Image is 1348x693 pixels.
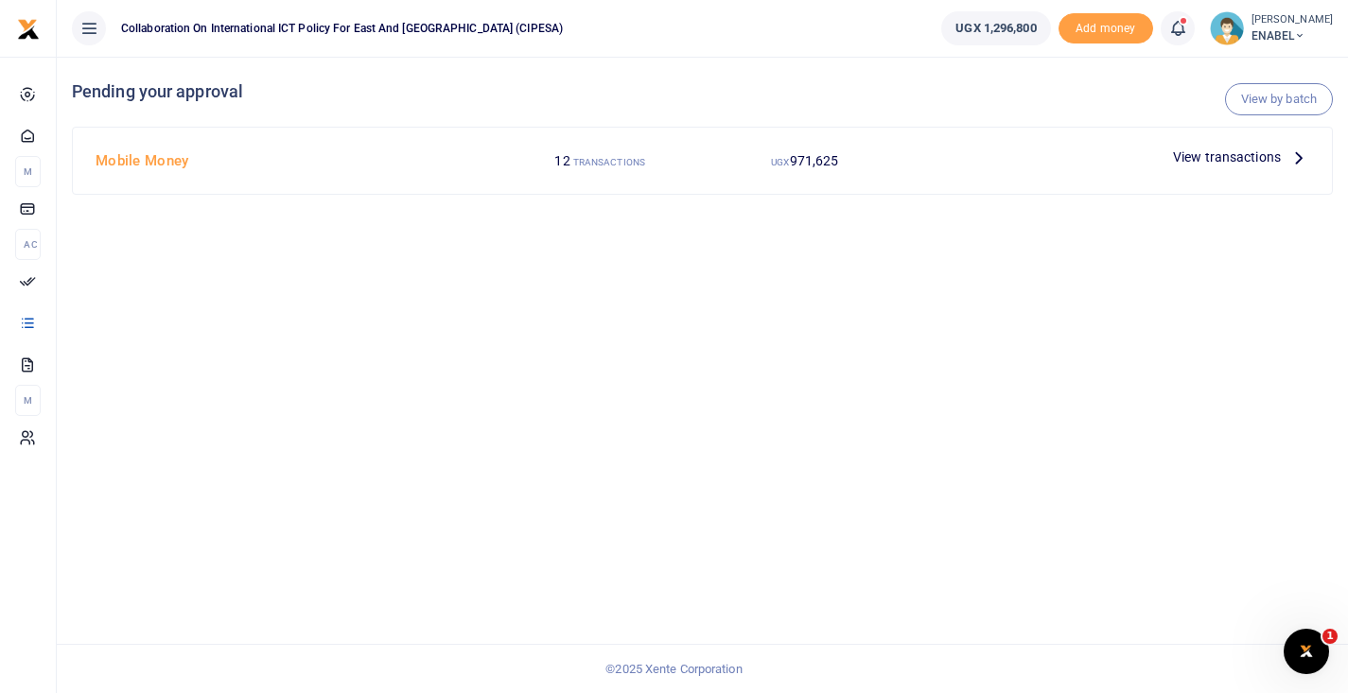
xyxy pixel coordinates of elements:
[955,19,1036,38] span: UGX 1,296,800
[934,11,1058,45] li: Wallet ballance
[1252,27,1333,44] span: ENABEL
[17,21,40,35] a: logo-small logo-large logo-large
[1225,83,1333,115] a: View by batch
[1284,629,1329,674] iframe: Intercom live chat
[1322,629,1338,644] span: 1
[15,229,41,260] li: Ac
[1210,11,1333,45] a: profile-user [PERSON_NAME] ENABEL
[15,385,41,416] li: M
[114,20,570,37] span: Collaboration on International ICT Policy For East and [GEOGRAPHIC_DATA] (CIPESA)
[573,157,645,167] small: TRANSACTIONS
[941,11,1050,45] a: UGX 1,296,800
[72,81,1333,102] h4: Pending your approval
[17,18,40,41] img: logo-small
[1252,12,1333,28] small: [PERSON_NAME]
[1173,147,1281,167] span: View transactions
[96,150,490,171] h4: Mobile Money
[1059,13,1153,44] span: Add money
[1059,13,1153,44] li: Toup your wallet
[1059,20,1153,34] a: Add money
[771,157,789,167] small: UGX
[790,153,839,168] span: 971,625
[15,156,41,187] li: M
[554,153,569,168] span: 12
[1210,11,1244,45] img: profile-user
